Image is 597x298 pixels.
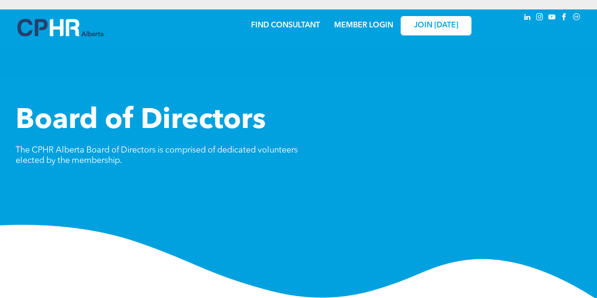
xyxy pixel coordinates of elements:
[414,21,458,30] span: JOIN [DATE]
[547,12,557,25] a: youtube
[559,12,570,25] a: facebook
[17,19,103,36] img: A blue and white logo for cp alberta
[401,16,471,35] a: JOIN [DATE]
[16,107,266,135] span: Board of Directors
[251,22,320,29] a: FIND CONSULTANT
[334,22,393,29] a: MEMBER LOGIN
[535,12,545,25] a: instagram
[522,12,533,25] a: linkedin
[572,12,582,25] a: Social network
[16,146,298,165] span: The CPHR Alberta Board of Directors is comprised of dedicated volunteers elected by the membership.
